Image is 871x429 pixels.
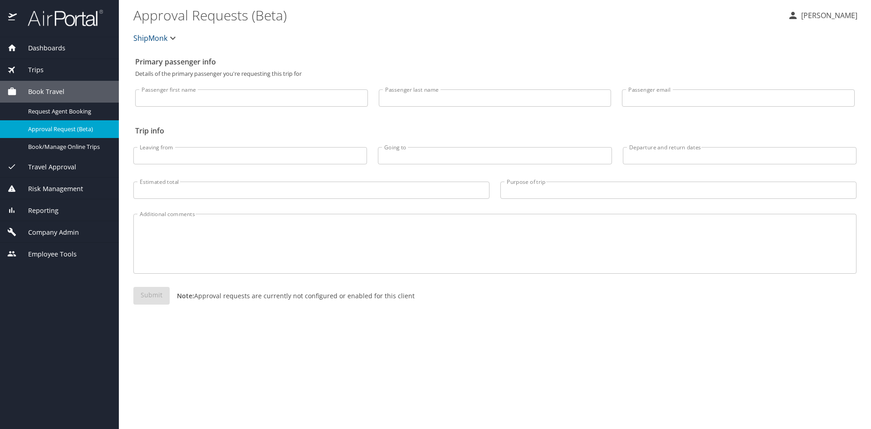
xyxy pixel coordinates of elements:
[17,249,77,259] span: Employee Tools
[28,143,108,151] span: Book/Manage Online Trips
[28,107,108,116] span: Request Agent Booking
[133,1,780,29] h1: Approval Requests (Beta)
[135,54,855,69] h2: Primary passenger info
[17,206,59,216] span: Reporting
[177,291,194,300] strong: Note:
[17,43,65,53] span: Dashboards
[28,125,108,133] span: Approval Request (Beta)
[17,87,64,97] span: Book Travel
[170,291,415,301] p: Approval requests are currently not configured or enabled for this client
[17,65,44,75] span: Trips
[17,184,83,194] span: Risk Management
[130,29,182,47] button: ShipMonk
[17,162,76,172] span: Travel Approval
[784,7,861,24] button: [PERSON_NAME]
[8,9,18,27] img: icon-airportal.png
[17,227,79,237] span: Company Admin
[135,71,855,77] p: Details of the primary passenger you're requesting this trip for
[133,32,167,44] span: ShipMonk
[798,10,857,21] p: [PERSON_NAME]
[18,9,103,27] img: airportal-logo.png
[135,123,855,138] h2: Trip info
